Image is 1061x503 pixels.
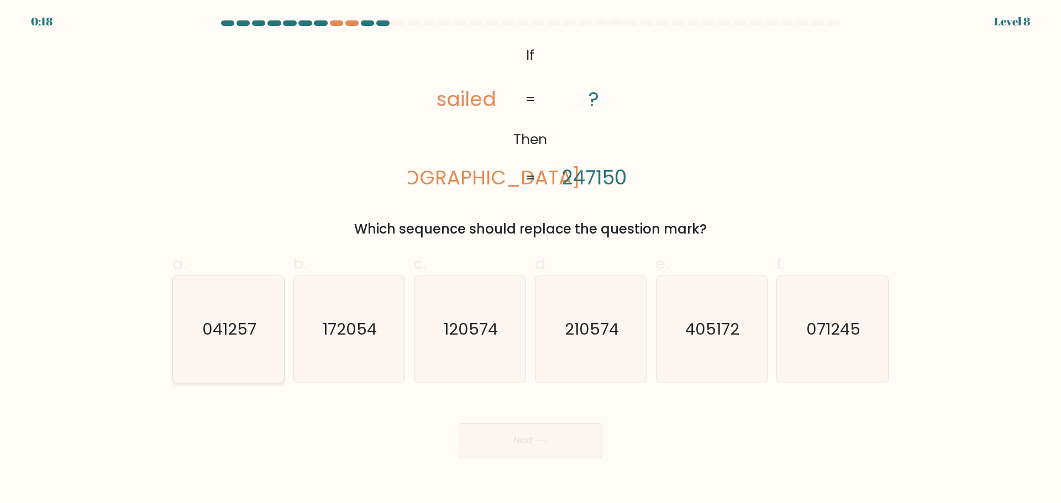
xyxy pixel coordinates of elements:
tspan: sailed [437,86,497,113]
svg: @import url('[URL][DOMAIN_NAME]); [408,42,653,193]
text: 120574 [444,318,498,340]
span: a. [172,253,186,274]
tspan: = [526,90,535,109]
tspan: If [527,46,535,65]
button: Next [459,423,602,458]
div: 0:18 [31,13,52,30]
text: 041257 [202,318,256,340]
span: b. [293,253,307,274]
div: Level 8 [994,13,1030,30]
div: Which sequence should replace the question mark? [179,219,882,239]
tspan: [DEMOGRAPHIC_DATA] [353,164,580,191]
text: 210574 [565,318,619,340]
tspan: ? [589,86,600,113]
tspan: = [526,168,535,188]
span: d. [535,253,548,274]
span: f. [776,253,784,274]
tspan: Then [514,130,548,150]
text: 071245 [807,318,861,340]
span: c. [414,253,426,274]
text: 405172 [686,318,740,340]
span: e. [656,253,668,274]
tspan: 247150 [561,164,627,191]
text: 172054 [323,318,377,340]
